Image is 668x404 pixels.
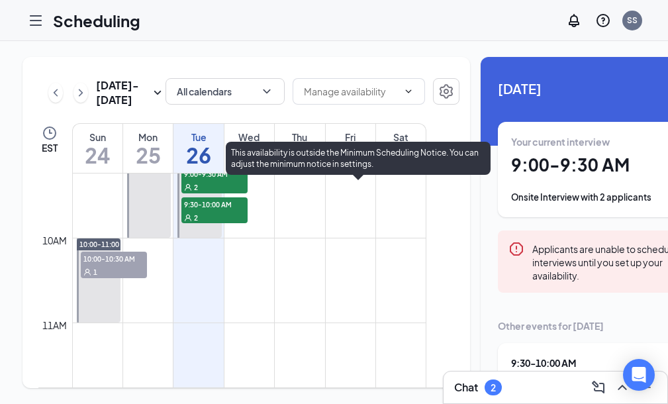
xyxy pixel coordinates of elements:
[184,214,192,222] svg: User
[224,124,274,173] a: August 27, 2025
[83,268,91,276] svg: User
[438,83,454,99] svg: Settings
[123,130,173,144] div: Mon
[184,183,192,191] svg: User
[595,13,611,28] svg: QuestionInfo
[612,377,633,398] button: ChevronUp
[454,380,478,395] h3: Chat
[42,141,58,154] span: EST
[511,370,654,383] div: Onsite Interview with 2 applicants
[48,83,63,103] button: ChevronLeft
[194,183,198,192] span: 2
[73,83,88,103] button: ChevronRight
[275,130,324,144] div: Thu
[376,124,426,173] a: August 30, 2025
[181,197,248,211] span: 9:30-10:00 AM
[194,213,198,223] span: 2
[376,130,426,144] div: Sat
[591,379,606,395] svg: ComposeMessage
[275,124,324,173] a: August 28, 2025
[123,144,173,166] h1: 25
[40,233,70,248] div: 10am
[73,130,122,144] div: Sun
[53,9,140,32] h1: Scheduling
[173,124,223,173] a: August 26, 2025
[81,252,147,265] span: 10:00-10:30 AM
[166,78,285,105] button: All calendarsChevronDown
[224,144,274,166] h1: 27
[433,78,459,107] a: Settings
[93,268,97,277] span: 1
[79,240,131,249] span: 10:00-11:00 AM
[123,124,173,173] a: August 25, 2025
[74,85,87,101] svg: ChevronRight
[566,13,582,28] svg: Notifications
[433,78,459,105] button: Settings
[150,85,166,101] svg: SmallChevronDown
[40,318,70,332] div: 11am
[226,142,491,175] div: This availability is outside the Minimum Scheduling Notice. You can adjust the minimum notice in ...
[173,144,223,166] h1: 26
[403,86,414,97] svg: ChevronDown
[491,382,496,393] div: 2
[627,15,638,26] div: SS
[28,13,44,28] svg: Hamburger
[224,130,274,144] div: Wed
[42,125,58,141] svg: Clock
[96,78,150,107] h3: [DATE] - [DATE]
[508,241,524,257] svg: Error
[623,359,655,391] div: Open Intercom Messenger
[73,124,122,173] a: August 24, 2025
[326,130,375,144] div: Fri
[304,84,398,99] input: Manage availability
[614,379,630,395] svg: ChevronUp
[173,130,223,144] div: Tue
[511,356,654,370] div: 9:30 - 10:00 AM
[588,377,609,398] button: ComposeMessage
[49,85,62,101] svg: ChevronLeft
[73,144,122,166] h1: 24
[260,85,273,98] svg: ChevronDown
[326,124,375,173] a: August 29, 2025
[181,167,248,180] span: 9:00-9:30 AM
